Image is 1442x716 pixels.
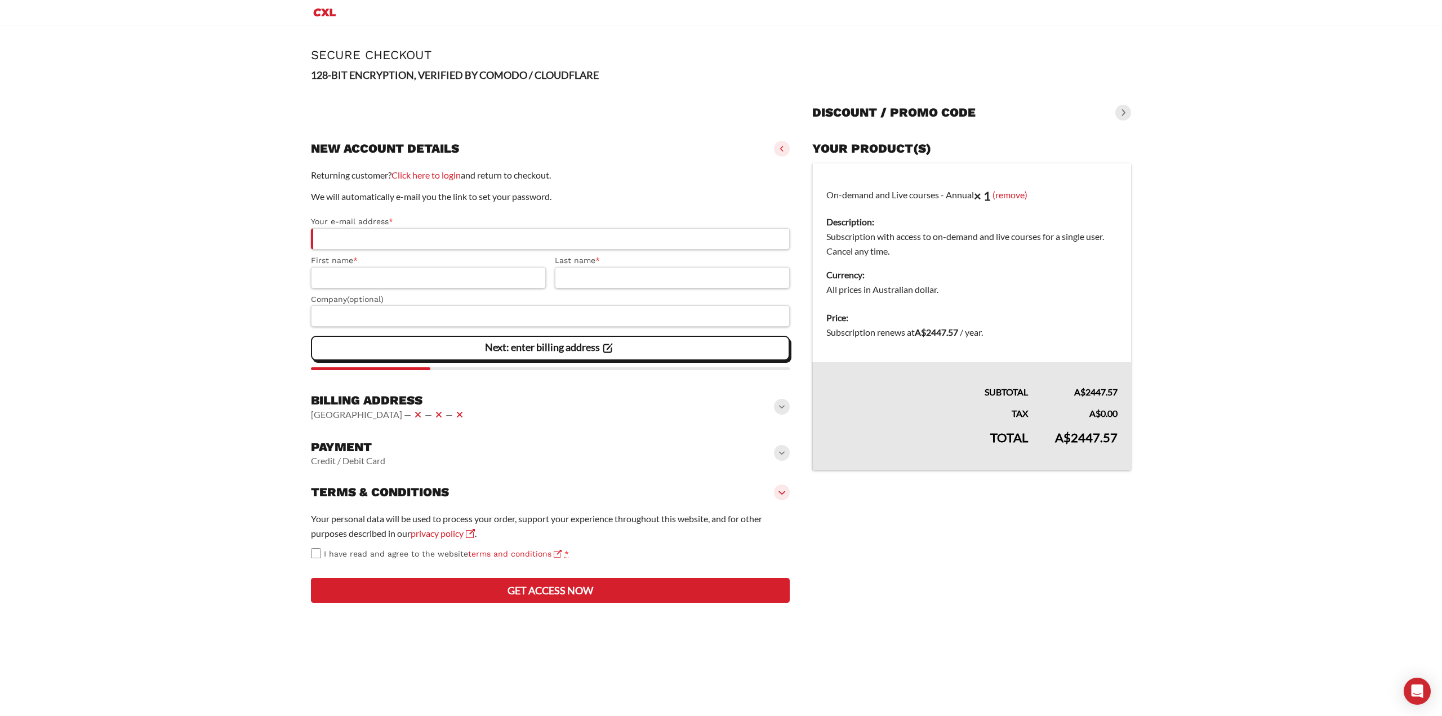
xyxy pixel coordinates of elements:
[915,327,926,337] span: A$
[555,254,790,267] label: Last name
[311,548,321,558] input: I have read and agree to the websiteterms and conditions *
[411,528,475,539] a: privacy policy
[812,399,1042,421] th: Tax
[391,170,461,180] a: Click here to login
[1404,678,1431,705] div: Open Intercom Messenger
[311,254,546,267] label: First name
[311,439,385,455] h3: Payment
[311,512,790,541] p: Your personal data will be used to process your order, support your experience throughout this we...
[1055,430,1071,445] span: A$
[826,215,1118,229] dt: Description:
[347,295,384,304] span: (optional)
[812,105,976,121] h3: Discount / promo code
[1055,430,1118,445] bdi: 2447.57
[812,362,1042,399] th: Subtotal
[311,455,385,466] vaadin-horizontal-layout: Credit / Debit Card
[311,393,466,408] h3: Billing address
[564,549,569,558] abbr: required
[311,141,459,157] h3: New account details
[311,168,790,183] p: Returning customer? and return to checkout.
[311,578,790,603] button: Get access now
[1074,386,1118,397] bdi: 2447.57
[915,327,958,337] bdi: 2447.57
[826,282,1118,297] dd: All prices in Australian dollar.
[812,163,1131,304] td: On-demand and Live courses - Annual
[1089,408,1118,419] bdi: 0.00
[311,293,790,306] label: Company
[311,408,466,421] vaadin-horizontal-layout: [GEOGRAPHIC_DATA] — — —
[324,549,562,558] span: I have read and agree to the website
[960,327,981,337] span: / year
[1074,386,1085,397] span: A$
[826,327,983,337] span: Subscription renews at .
[826,268,1118,282] dt: Currency:
[311,69,599,81] strong: 128-BIT ENCRYPTION, VERIFIED BY COMODO / CLOUDFLARE
[993,189,1027,199] a: (remove)
[826,310,1118,325] dt: Price:
[311,189,790,204] p: We will automatically e-mail you the link to set your password.
[311,484,449,500] h3: Terms & conditions
[974,188,991,203] strong: × 1
[812,421,1042,470] th: Total
[468,549,562,558] a: terms and conditions
[1089,408,1101,419] span: A$
[311,215,790,228] label: Your e-mail address
[311,336,790,361] vaadin-button: Next: enter billing address
[826,229,1118,259] dd: Subscription with access to on-demand and live courses for a single user. Cancel any time.
[311,48,1131,62] h1: Secure Checkout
